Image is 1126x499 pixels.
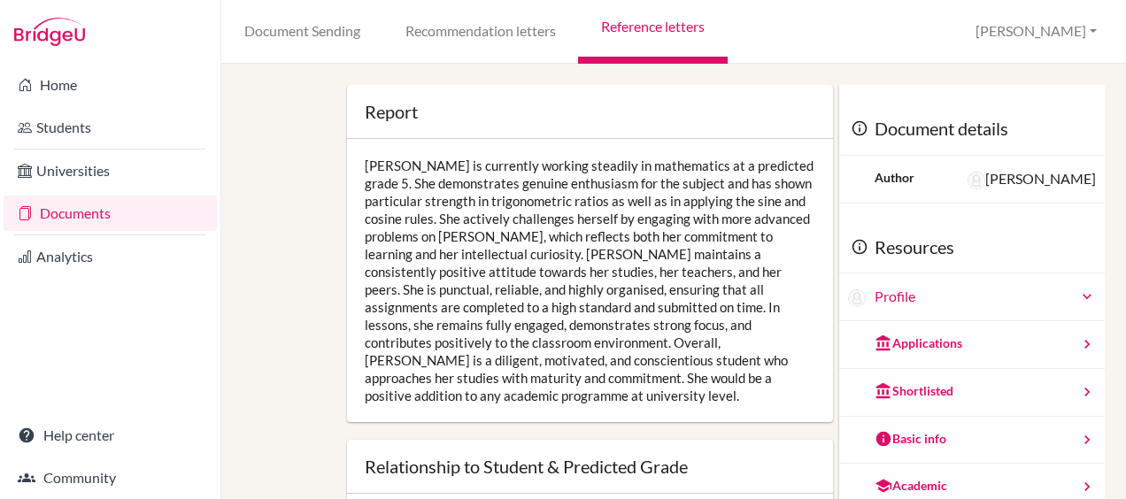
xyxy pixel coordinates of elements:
div: Relationship to Student & Predicted Grade [365,457,688,475]
a: Students [4,110,217,145]
a: Home [4,67,217,103]
a: Profile [875,287,1096,307]
div: Document details [839,103,1105,156]
img: Mark Zumbuhl [968,172,985,189]
div: [PERSON_NAME] [968,169,1096,189]
button: [PERSON_NAME] [968,15,1105,48]
a: Analytics [4,239,217,274]
div: [PERSON_NAME] is currently working steadily in mathematics at a predicted grade 5. She demonstrat... [347,139,833,422]
a: Community [4,460,217,495]
a: Shortlisted [839,369,1105,417]
div: Applications [875,334,962,352]
div: Author [875,169,914,187]
div: Academic [875,477,947,495]
a: Applications [839,321,1105,369]
a: Documents [4,196,217,231]
img: Camila Beltrán [848,289,866,307]
div: Basic info [875,430,946,448]
a: Basic info [839,417,1105,464]
div: Report [365,103,418,120]
a: Help center [4,418,217,453]
a: Universities [4,153,217,188]
img: Bridge-U [14,18,85,46]
div: Shortlisted [875,382,953,400]
div: Resources [839,221,1105,274]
